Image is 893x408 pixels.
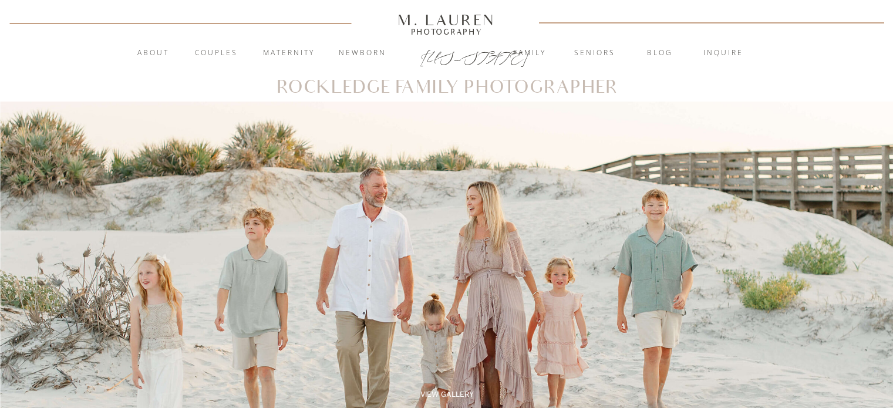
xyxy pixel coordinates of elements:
[131,48,176,59] a: About
[393,29,501,35] a: Photography
[420,48,474,62] a: [US_STATE]
[276,79,618,96] h1: Rockledge Family Photographer
[628,48,692,59] a: blog
[331,48,395,59] a: Newborn
[692,48,755,59] a: inquire
[363,14,531,26] a: M. Lauren
[257,48,321,59] a: Maternity
[185,48,248,59] a: Couples
[407,389,487,400] a: View Gallery
[563,48,626,59] a: Seniors
[498,48,561,59] a: Family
